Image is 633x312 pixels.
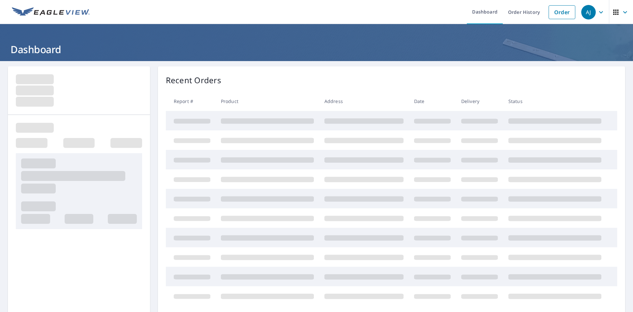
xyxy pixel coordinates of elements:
h1: Dashboard [8,43,625,56]
th: Date [409,91,456,111]
th: Delivery [456,91,503,111]
th: Address [319,91,409,111]
p: Recent Orders [166,74,221,86]
a: Order [549,5,575,19]
img: EV Logo [12,7,90,17]
div: AJ [581,5,596,19]
th: Status [503,91,607,111]
th: Report # [166,91,216,111]
th: Product [216,91,319,111]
